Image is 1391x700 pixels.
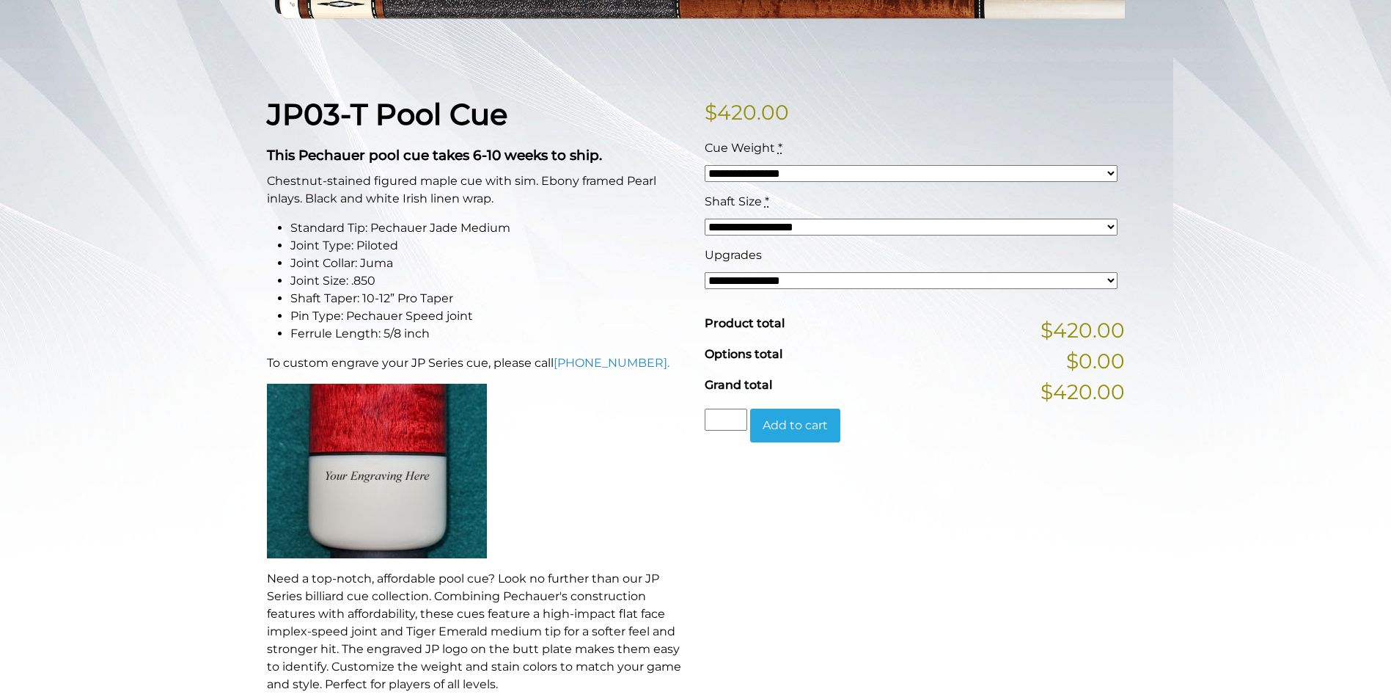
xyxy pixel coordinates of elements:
a: [PHONE_NUMBER]. [554,356,669,370]
li: Joint Size: .850 [290,272,687,290]
p: Need a top-notch, affordable pool cue? Look no further than our JP Series billiard cue collection... [267,570,687,693]
li: Pin Type: Pechauer Speed joint [290,307,687,325]
abbr: required [778,141,782,155]
span: Grand total [705,378,772,392]
span: Shaft Size [705,194,762,208]
strong: JP03-T Pool Cue [267,96,507,132]
span: Upgrades [705,248,762,262]
bdi: 420.00 [705,100,789,125]
li: Joint Collar: Juma [290,255,687,272]
span: $0.00 [1066,346,1125,376]
strong: This Pechauer pool cue takes 6-10 weeks to ship. [267,147,602,164]
p: To custom engrave your JP Series cue, please call [267,354,687,372]
li: Shaft Taper: 10-12” Pro Taper [290,290,687,307]
span: Cue Weight [705,141,775,155]
li: Ferrule Length: 5/8 inch [290,325,687,343]
span: $ [705,100,717,125]
span: Options total [705,347,782,361]
abbr: required [765,194,769,208]
li: Joint Type: Piloted [290,237,687,255]
input: Product quantity [705,409,747,431]
img: An image of a cue butt with the words "YOUR ENGRAVING HERE". [267,384,487,558]
p: Chestnut-stained figured maple cue with sim. Ebony framed Pearl inlays. Black and white Irish lin... [267,172,687,208]
span: Product total [705,316,785,330]
span: $420.00 [1041,376,1125,407]
span: $420.00 [1041,315,1125,346]
li: Standard Tip: Pechauer Jade Medium [290,219,687,237]
button: Add to cart [750,409,840,442]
